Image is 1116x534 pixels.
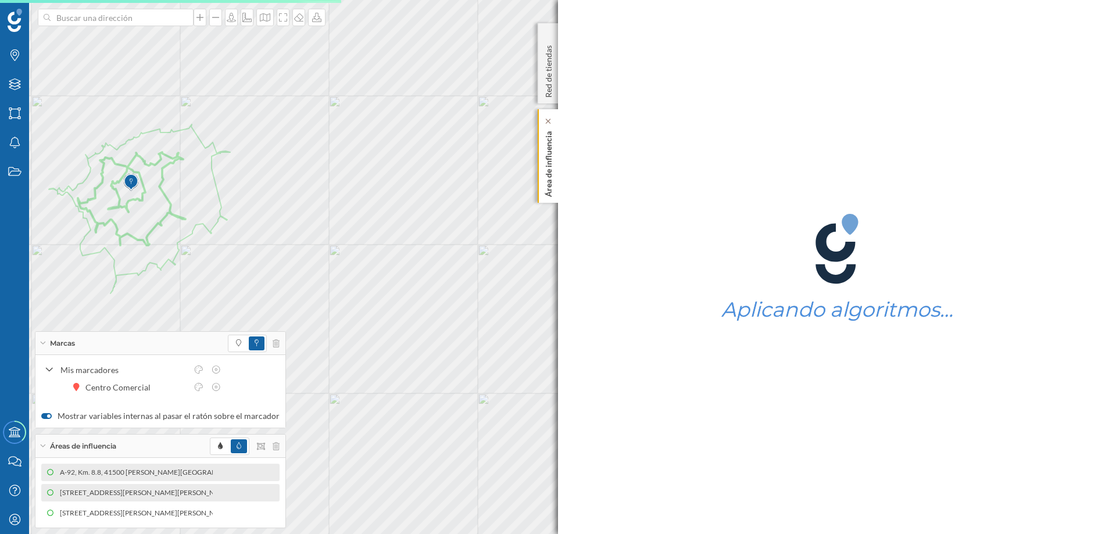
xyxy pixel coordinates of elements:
[543,127,555,197] p: Área de influencia
[60,507,321,519] div: [STREET_ADDRESS][PERSON_NAME][PERSON_NAME] (20 a 30 min Conduciendo)
[50,441,116,451] span: Áreas de influencia
[124,171,138,194] img: Marker
[41,410,280,422] label: Mostrar variables internas al pasar el ratón sobre el marcador
[60,467,473,478] div: A-92, Km. 8.8, 41500 [PERSON_NAME][GEOGRAPHIC_DATA], [GEOGRAPHIC_DATA], [GEOGRAPHIC_DATA] (10 min...
[8,9,22,32] img: Geoblink Logo
[543,41,555,98] p: Red de tiendas
[85,381,156,393] div: Centro Comercial
[60,364,187,376] div: Mis marcadores
[60,487,321,499] div: [STREET_ADDRESS][PERSON_NAME][PERSON_NAME] (10 a 20 min Conduciendo)
[50,338,75,349] span: Marcas
[23,8,65,19] span: Soporte
[721,299,953,321] h1: Aplicando algoritmos…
